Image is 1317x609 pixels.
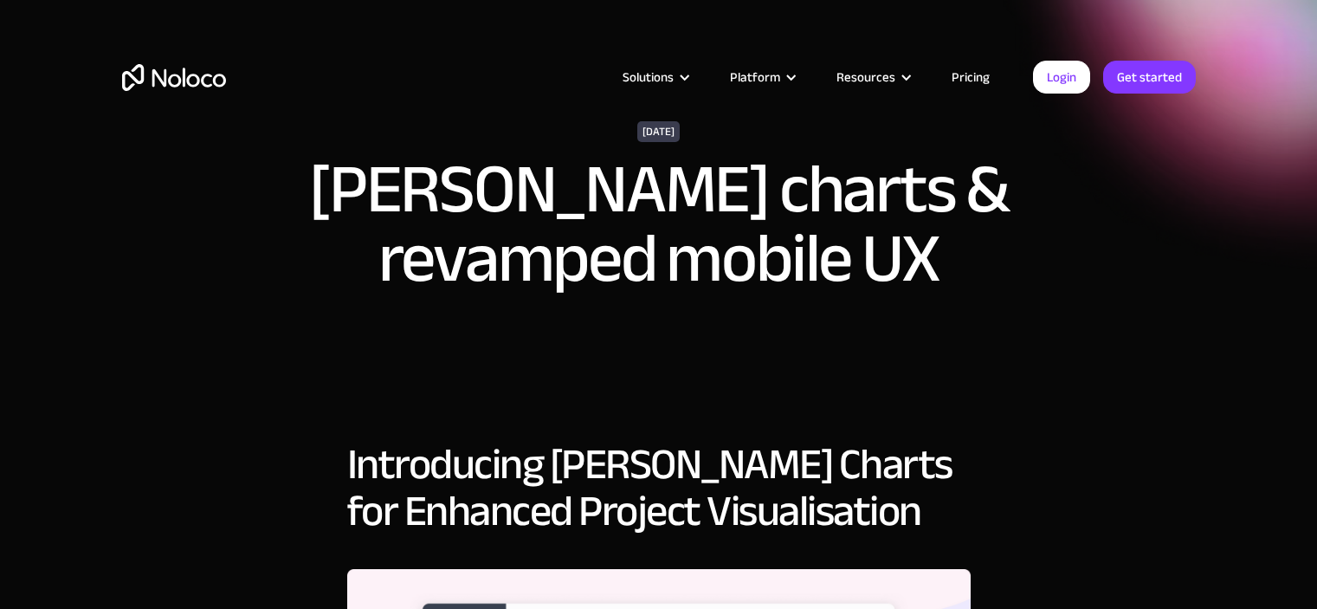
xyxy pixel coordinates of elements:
[815,66,930,88] div: Resources
[708,66,815,88] div: Platform
[347,441,971,534] h2: Introducing [PERSON_NAME] Charts for Enhanced Project Visualisation
[1103,61,1196,94] a: Get started
[122,64,226,91] a: home
[213,155,1105,294] h1: [PERSON_NAME] charts & revamped mobile UX
[836,66,895,88] div: Resources
[1033,61,1090,94] a: Login
[730,66,780,88] div: Platform
[623,66,674,88] div: Solutions
[930,66,1011,88] a: Pricing
[601,66,708,88] div: Solutions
